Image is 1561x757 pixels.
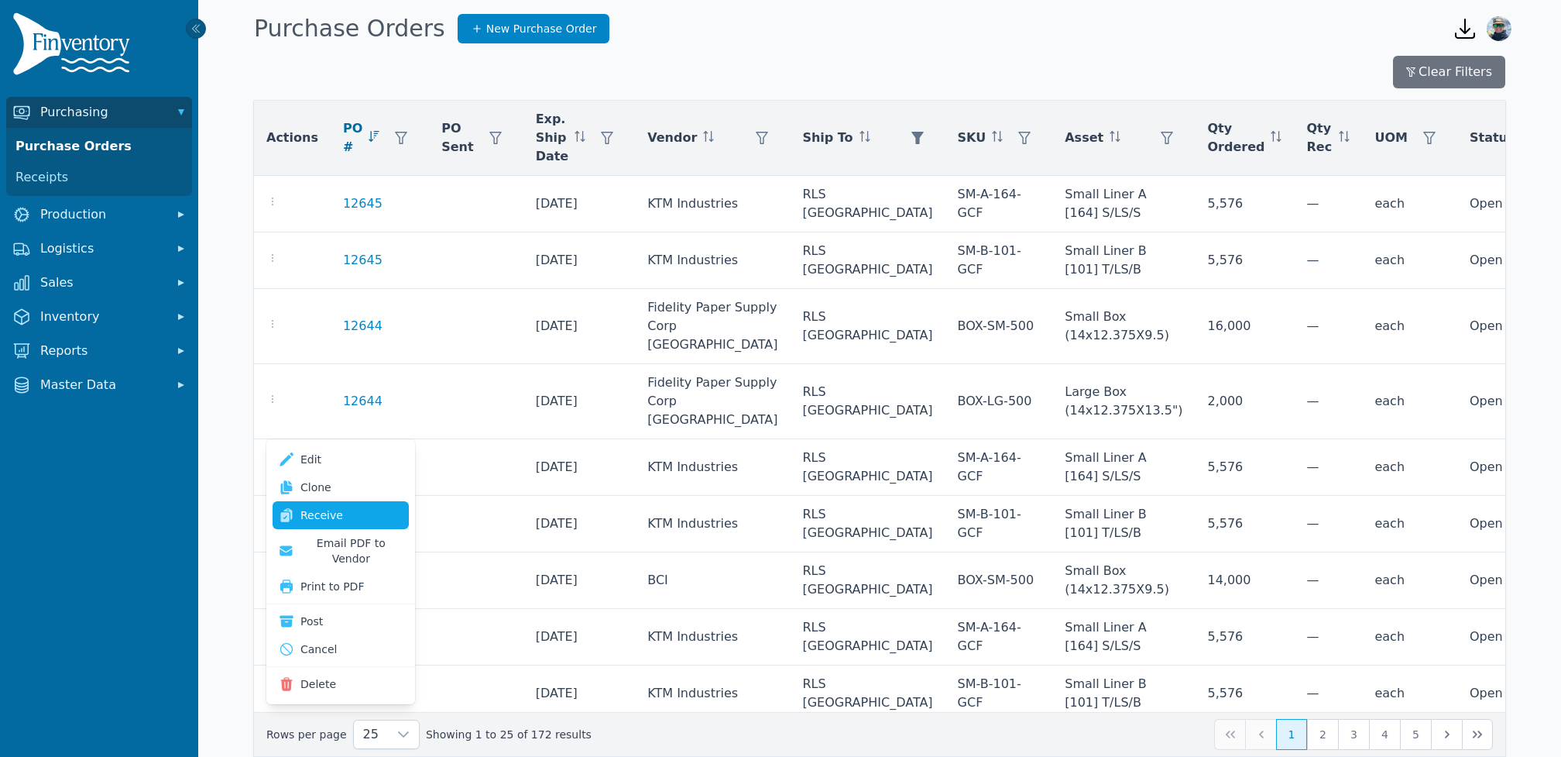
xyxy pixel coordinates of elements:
td: each [1362,364,1457,439]
span: SKU [958,129,986,147]
td: each [1362,496,1457,552]
span: Master Data [40,376,164,394]
button: Print to PDF [273,573,409,600]
span: Inventory [40,308,164,326]
td: BOX-LG-500 [945,364,1053,439]
td: [DATE] [523,552,636,609]
img: Karina Wright [1487,16,1511,41]
button: Page 2 [1307,719,1338,750]
td: — [1294,552,1362,609]
td: KTM Industries [635,496,790,552]
td: each [1362,439,1457,496]
button: Cancel [273,635,409,663]
span: Qty Rec [1306,119,1333,157]
span: Status [1470,129,1515,147]
td: — [1294,609,1362,666]
td: BCI [635,552,790,609]
td: [DATE] [523,364,636,439]
td: — [1294,439,1362,496]
td: KTM Industries [635,176,790,232]
button: Purchasing [6,97,192,128]
td: SM-A-164-GCF [945,609,1053,666]
button: Last Page [1462,719,1493,750]
button: Delete [273,670,409,698]
button: Page 3 [1338,719,1369,750]
td: RLS [GEOGRAPHIC_DATA] [790,666,945,722]
span: Actions [266,129,318,147]
td: 5,576 [1195,232,1294,289]
a: Receipts [9,162,189,193]
button: Post [273,607,409,635]
span: Purchasing [40,103,164,122]
button: Inventory [6,301,192,332]
td: SM-B-101-GCF [945,666,1053,722]
td: RLS [GEOGRAPHIC_DATA] [790,289,945,364]
td: — [1294,232,1362,289]
button: Page 5 [1400,719,1431,750]
a: Receive [273,501,409,529]
td: BOX-SM-500 [945,552,1053,609]
a: Purchase Orders [9,131,189,162]
td: Small Liner B [101] T/LS/B [1052,666,1195,722]
td: Small Liner A [164] S/LS/S [1052,609,1195,666]
td: — [1294,666,1362,722]
a: Edit [273,446,409,473]
span: UOM [1374,129,1408,147]
td: each [1362,552,1457,609]
td: RLS [GEOGRAPHIC_DATA] [790,176,945,232]
td: KTM Industries [635,609,790,666]
td: Small Liner B [101] T/LS/B [1052,496,1195,552]
td: KTM Industries [635,439,790,496]
a: 12645 [343,251,383,270]
td: Fidelity Paper Supply Corp [GEOGRAPHIC_DATA] [635,289,790,364]
span: Showing 1 to 25 of 172 results [426,727,592,742]
button: Master Data [6,370,192,401]
td: [DATE] [523,289,636,364]
td: — [1294,289,1362,364]
td: RLS [GEOGRAPHIC_DATA] [790,496,945,552]
td: Small Box (14x12.375X9.5) [1052,289,1195,364]
td: RLS [GEOGRAPHIC_DATA] [790,609,945,666]
span: Qty Ordered [1207,119,1264,157]
td: each [1362,176,1457,232]
td: — [1294,496,1362,552]
span: Asset [1065,129,1103,147]
td: each [1362,666,1457,722]
a: Clone [273,473,409,501]
td: [DATE] [523,666,636,722]
td: Large Box (14x12.375X13.5") [1052,364,1195,439]
td: SM-A-164-GCF [945,439,1053,496]
td: BOX-SM-500 [945,289,1053,364]
td: Small Liner A [164] S/LS/S [1052,439,1195,496]
span: Logistics [40,239,164,258]
td: SM-A-164-GCF [945,176,1053,232]
button: Production [6,199,192,230]
td: RLS [GEOGRAPHIC_DATA] [790,439,945,496]
a: 12644 [343,317,383,335]
td: RLS [GEOGRAPHIC_DATA] [790,552,945,609]
button: Email PDF to Vendor [273,529,409,573]
td: Small Liner B [101] T/LS/B [1052,232,1195,289]
td: KTM Industries [635,232,790,289]
td: 16,000 [1195,289,1294,364]
span: Production [40,205,164,224]
button: Next Page [1431,719,1462,750]
span: Ship To [802,129,853,147]
td: SM-B-101-GCF [945,496,1053,552]
span: New Purchase Order [486,21,597,36]
button: Page 1 [1276,719,1307,750]
td: — [1294,176,1362,232]
td: 5,576 [1195,666,1294,722]
td: KTM Industries [635,666,790,722]
span: PO # [343,119,362,157]
td: Fidelity Paper Supply Corp [GEOGRAPHIC_DATA] [635,364,790,439]
td: 5,576 [1195,439,1294,496]
a: 12644 [343,392,383,411]
span: Rows per page [354,721,388,748]
td: [DATE] [523,609,636,666]
span: Sales [40,274,164,292]
span: Exp. Ship Date [536,110,569,166]
td: Small Box (14x12.375X9.5) [1052,552,1195,609]
td: [DATE] [523,496,636,552]
td: RLS [GEOGRAPHIC_DATA] [790,364,945,439]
